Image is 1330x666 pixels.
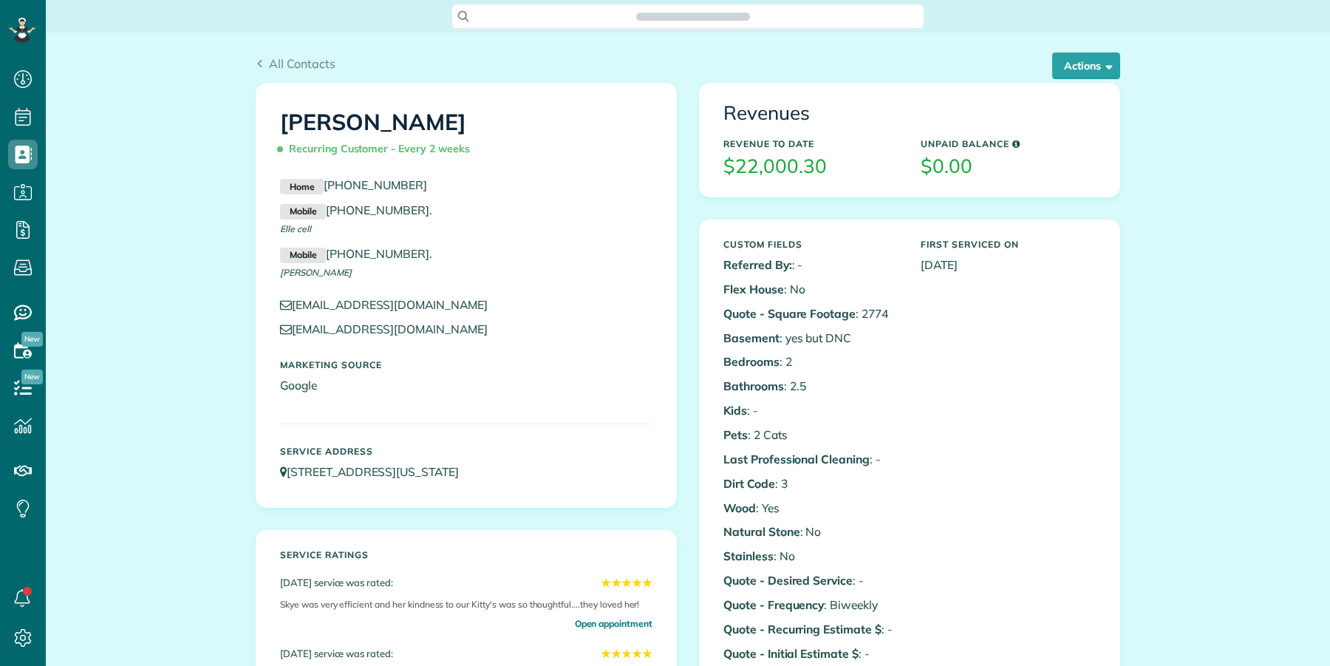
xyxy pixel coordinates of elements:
[723,622,881,636] b: Quote - Recurring Estimate $
[280,223,311,234] span: Elle cell
[642,645,652,662] span: ★
[621,645,632,662] span: ★
[723,475,898,492] p: : 3
[632,574,642,591] span: ★
[632,645,642,662] span: ★
[280,202,652,220] p: .
[280,177,427,192] a: Home[PHONE_NUMBER]
[723,572,898,589] p: : -
[723,597,824,612] b: Quote - Frequency
[723,427,898,444] p: : 2 Cats
[280,645,652,662] div: [DATE] service was rated:
[1052,52,1120,79] button: Actions
[280,592,652,617] div: Skye was very efficient and her kindness to our Kitty's was so thoughtful....they loved her!
[723,239,898,249] h5: Custom Fields
[21,332,43,347] span: New
[723,353,898,370] p: : 2
[280,297,502,312] a: [EMAIL_ADDRESS][DOMAIN_NAME]
[280,246,429,261] a: Mobile[PHONE_NUMBER]
[280,446,652,456] h5: Service Address
[723,282,784,296] b: Flex House
[280,574,652,591] div: [DATE] service was rated:
[723,573,853,588] b: Quote - Desired Service
[280,203,429,217] a: Mobile[PHONE_NUMBER]
[723,548,898,565] p: : No
[723,330,898,347] p: : yes but DNC
[723,330,780,345] b: Basement
[611,574,621,591] span: ★
[256,55,335,72] a: All Contacts
[280,110,652,162] h1: [PERSON_NAME]
[575,616,652,631] a: Open appointment
[642,574,652,591] span: ★
[723,378,898,395] p: : 2.5
[723,646,859,661] b: Quote - Initial Estimate $
[723,452,870,466] b: Last Professional Cleaning
[21,370,43,384] span: New
[921,239,1096,249] h5: First Serviced On
[723,403,747,418] b: Kids
[723,500,756,515] b: Wood
[723,451,898,468] p: : -
[280,377,652,394] p: Google
[723,305,898,322] p: : 2774
[723,378,784,393] b: Bathrooms
[723,156,898,177] h3: $22,000.30
[280,136,476,162] span: Recurring Customer - Every 2 weeks
[723,306,856,321] b: Quote - Square Footage
[723,257,792,272] b: Referred By:
[723,597,898,614] p: : Biweekly
[723,139,898,149] h5: Revenue to Date
[651,9,734,24] span: Search ZenMaid…
[723,523,898,540] p: : No
[723,476,775,491] b: Dirt Code
[280,267,352,278] span: [PERSON_NAME]
[280,464,473,479] a: [STREET_ADDRESS][US_STATE]
[280,322,502,336] a: [EMAIL_ADDRESS][DOMAIN_NAME]
[723,402,898,419] p: : -
[921,139,1096,149] h5: Unpaid Balance
[269,56,335,71] span: All Contacts
[280,360,652,370] h5: Marketing Source
[280,248,326,264] small: Mobile
[723,524,800,539] b: Natural Stone
[723,103,1096,124] h3: Revenues
[921,256,1096,273] p: [DATE]
[921,156,1096,177] h3: $0.00
[723,645,898,662] p: : -
[723,427,748,442] b: Pets
[611,645,621,662] span: ★
[723,548,774,563] b: Stainless
[723,500,898,517] p: : Yes
[723,256,898,273] p: : -
[280,179,324,195] small: Home
[601,574,611,591] span: ★
[280,245,652,263] p: .
[723,354,780,369] b: Bedrooms
[601,645,611,662] span: ★
[723,621,898,638] p: : -
[621,574,632,591] span: ★
[280,204,326,220] small: Mobile
[280,550,652,560] h5: Service ratings
[723,281,898,298] p: : No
